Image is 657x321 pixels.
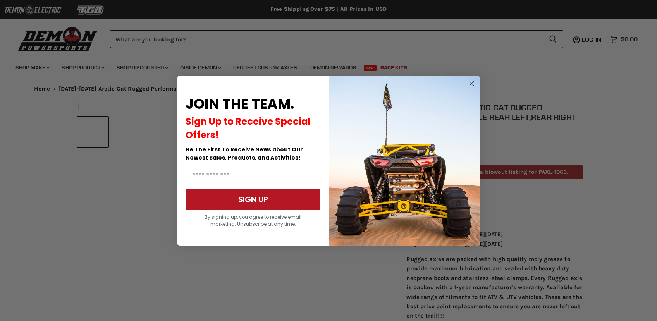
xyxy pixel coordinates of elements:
[186,146,303,161] span: Be The First To Receive News about Our Newest Sales, Products, and Activities!
[205,214,301,227] span: By signing up, you agree to receive email marketing. Unsubscribe at any time.
[467,79,476,88] button: Close dialog
[186,166,320,185] input: Email Address
[328,76,480,246] img: a9095488-b6e7-41ba-879d-588abfab540b.jpeg
[186,115,311,141] span: Sign Up to Receive Special Offers!
[186,94,294,114] span: JOIN THE TEAM.
[186,189,320,210] button: SIGN UP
